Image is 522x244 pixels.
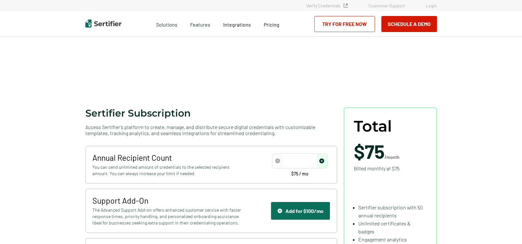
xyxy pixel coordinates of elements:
span: decrease number [273,154,283,168]
span: You can send unlimited amount of credentials to the selected recipient amount. You can always inc... [92,164,243,177]
span: / [354,142,400,161]
span: Sertifier subscription with 50 annual recipients [358,204,423,218]
span: Support Add-On [92,196,243,205]
span: $75 / mo [291,172,308,176]
span: Billed monthly at $75 [354,164,400,172]
a: Verify Credentials [306,3,348,8]
span: The Advanced Support Add-on offers enhanced customer service with faster response times, priority... [92,207,243,226]
a: Integrations [223,20,251,28]
span: Access Sertifier’s platform to create, manage, and distribute secure digital credentials with cus... [85,124,337,136]
span: Integrations [223,21,251,28]
a: Customer Support [369,3,405,8]
span: Total [354,118,392,135]
div: Add for $100/mo [277,208,323,214]
span: month [386,154,400,160]
img: Sertifier | Digital Credentialing Platform [85,20,121,28]
a: Try for Free Now [314,16,375,32]
span: increase number [317,154,327,168]
button: Support IconAdd for $100/mo [271,202,330,220]
a: Login [426,3,437,8]
img: Decrease Icon [275,159,280,163]
span: Sertifier Subscription [85,107,191,119]
span: Solutions [156,20,177,28]
img: Increase Icon [319,159,324,163]
span: Annual Recipient Count [92,153,243,162]
span: Features [190,20,210,28]
span: Unlimited certificates & badges [358,220,410,234]
a: Pricing [264,20,279,28]
img: Support Icon [277,208,282,213]
span: $75 [354,140,385,163]
span: Pricing [264,21,279,28]
img: Verified [344,4,348,8]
